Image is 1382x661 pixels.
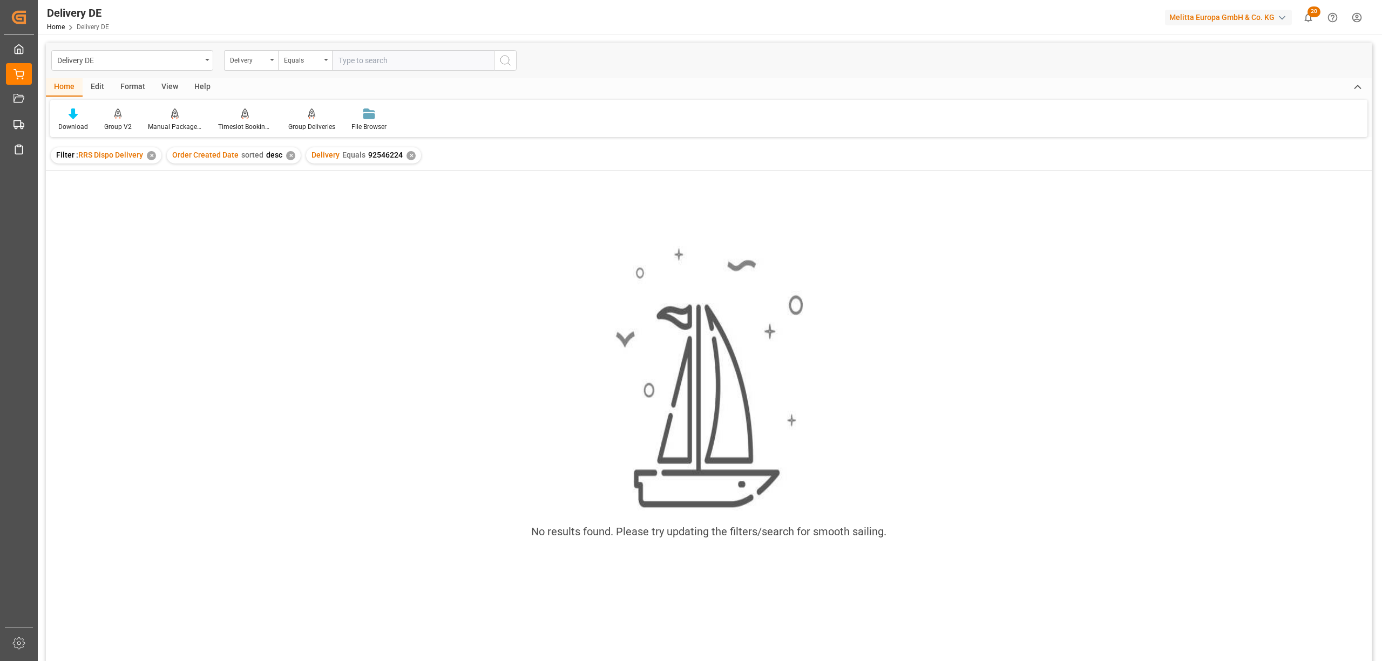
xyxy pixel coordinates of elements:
button: open menu [224,50,278,71]
div: ✕ [286,151,295,160]
button: open menu [278,50,332,71]
span: Filter : [56,151,78,159]
div: Home [46,78,83,97]
div: Delivery DE [57,53,201,66]
span: sorted [241,151,263,159]
div: Edit [83,78,112,97]
div: Equals [284,53,321,65]
span: Equals [342,151,365,159]
span: Delivery [311,151,340,159]
div: File Browser [351,122,387,132]
button: Melitta Europa GmbH & Co. KG [1165,7,1296,28]
span: 92546224 [368,151,403,159]
input: Type to search [332,50,494,71]
button: show 20 new notifications [1296,5,1320,30]
div: Format [112,78,153,97]
button: Help Center [1320,5,1345,30]
span: desc [266,151,282,159]
div: Download [58,122,88,132]
button: search button [494,50,517,71]
div: Delivery DE [47,5,109,21]
div: No results found. Please try updating the filters/search for smooth sailing. [531,523,886,540]
div: Group V2 [104,122,132,132]
button: open menu [51,50,213,71]
div: Group Deliveries [288,122,335,132]
span: 20 [1308,6,1320,17]
div: View [153,78,186,97]
div: Delivery [230,53,267,65]
span: RRS Dispo Delivery [78,151,143,159]
img: smooth_sailing.jpeg [614,246,803,510]
div: Timeslot Booking Report [218,122,272,132]
span: Order Created Date [172,151,239,159]
a: Home [47,23,65,31]
div: Manual Package TypeDetermination [148,122,202,132]
div: Melitta Europa GmbH & Co. KG [1165,10,1292,25]
div: ✕ [407,151,416,160]
div: Help [186,78,219,97]
div: ✕ [147,151,156,160]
